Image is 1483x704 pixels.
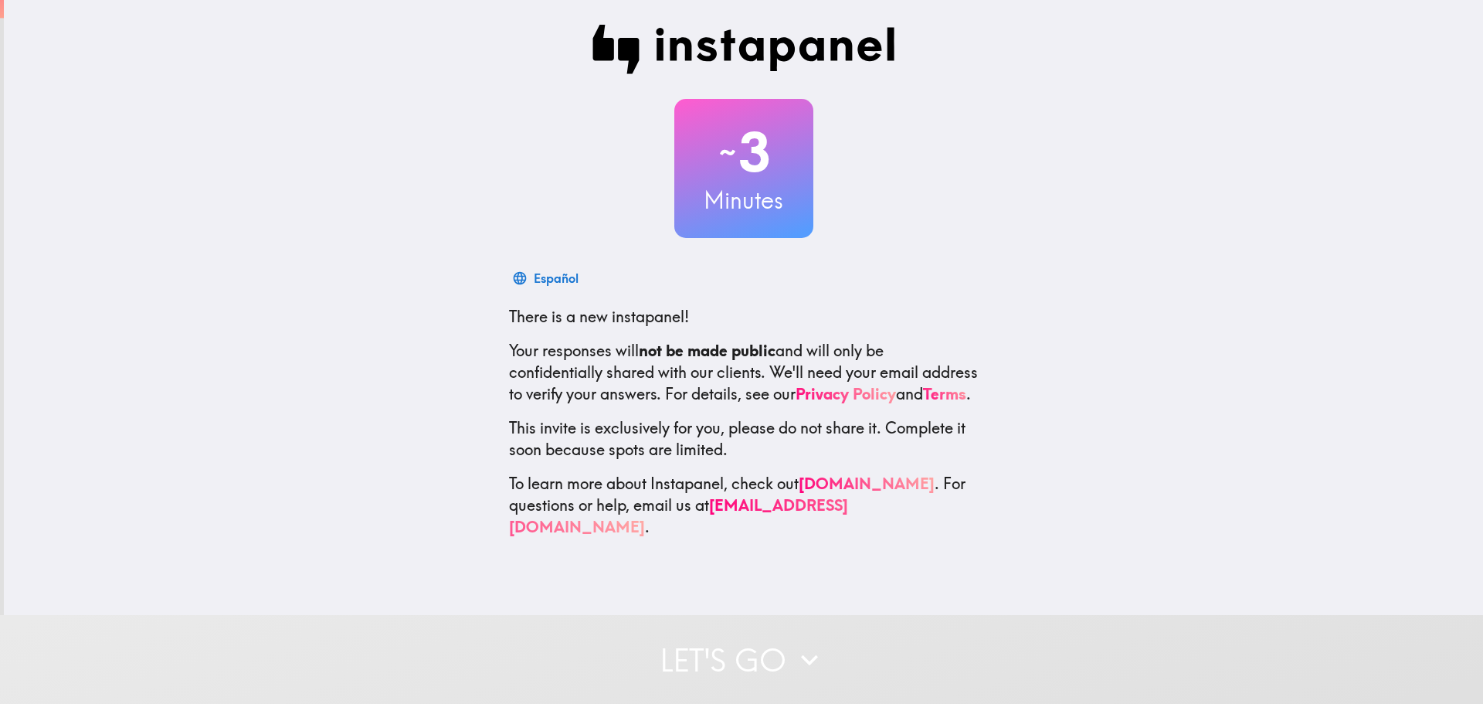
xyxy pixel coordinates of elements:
a: Privacy Policy [796,384,896,403]
p: To learn more about Instapanel, check out . For questions or help, email us at . [509,473,979,538]
h3: Minutes [674,184,813,216]
h2: 3 [674,121,813,184]
a: Terms [923,384,966,403]
span: There is a new instapanel! [509,307,689,326]
button: Español [509,263,585,294]
a: [EMAIL_ADDRESS][DOMAIN_NAME] [509,495,848,536]
img: Instapanel [592,25,895,74]
p: This invite is exclusively for you, please do not share it. Complete it soon because spots are li... [509,417,979,461]
b: not be made public [639,341,775,360]
p: Your responses will and will only be confidentially shared with our clients. We'll need your emai... [509,340,979,405]
div: Español [534,267,579,289]
span: ~ [717,129,738,175]
a: [DOMAIN_NAME] [799,474,935,493]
